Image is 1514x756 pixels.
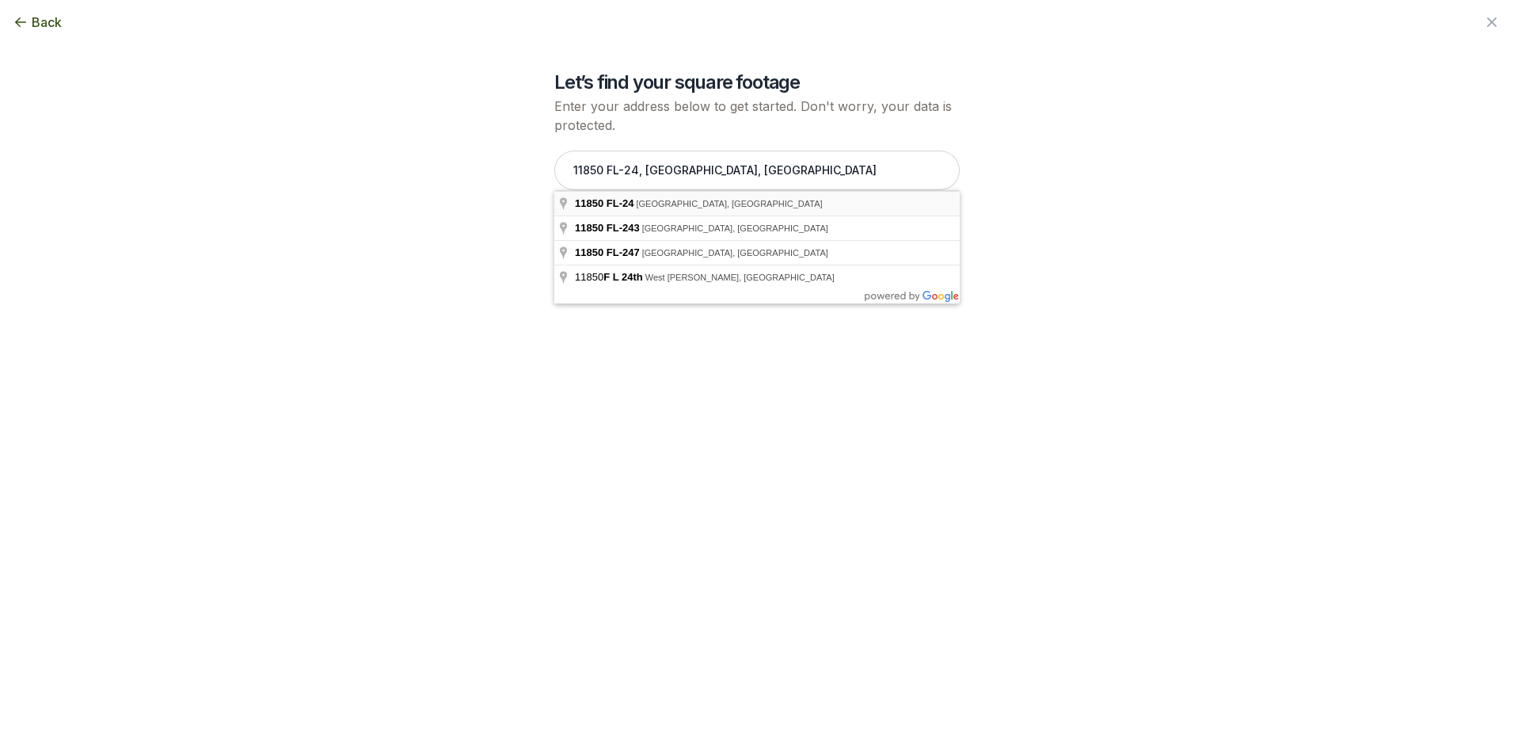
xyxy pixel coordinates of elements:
span: [GEOGRAPHIC_DATA], [GEOGRAPHIC_DATA] [642,248,828,258]
span: [GEOGRAPHIC_DATA], [GEOGRAPHIC_DATA] [642,223,828,233]
span: FL-24 [607,197,634,209]
span: 11850 [575,197,603,209]
p: Enter your address below to get started. Don't worry, your data is protected. [554,97,960,135]
span: 11850 FL-243 [575,222,640,234]
input: Enter your address [554,151,960,190]
span: F L 24th [603,271,643,283]
span: Back [32,13,62,32]
span: [GEOGRAPHIC_DATA], [GEOGRAPHIC_DATA] [636,199,822,208]
button: Back [13,13,62,32]
span: 11850 [575,271,645,283]
span: West [PERSON_NAME], [GEOGRAPHIC_DATA] [645,273,835,282]
span: 11850 FL-247 [575,246,640,258]
h2: Let’s find your square footage [554,70,960,95]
